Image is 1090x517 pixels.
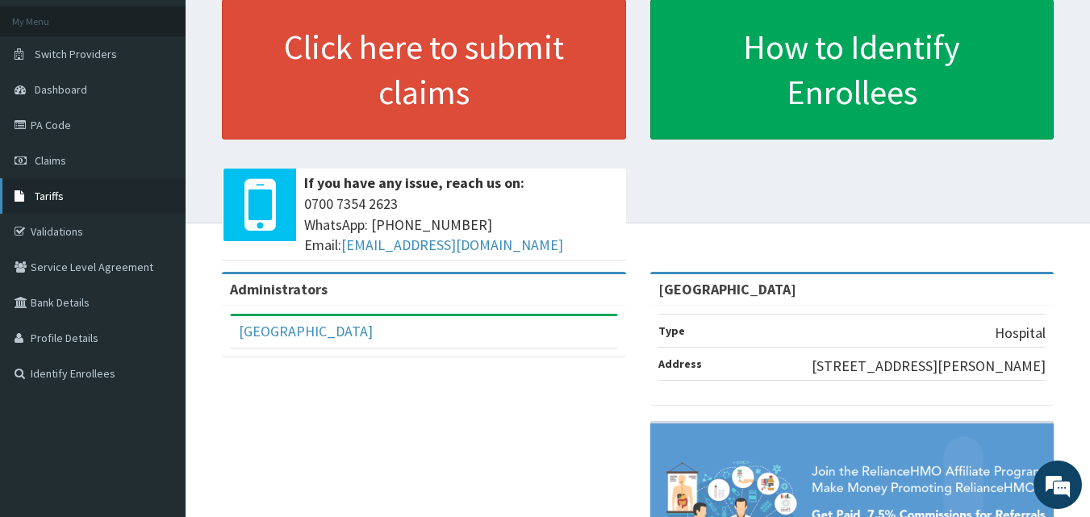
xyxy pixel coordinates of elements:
[995,323,1046,344] p: Hospital
[304,194,618,256] span: 0700 7354 2623 WhatsApp: [PHONE_NUMBER] Email:
[658,280,796,298] strong: [GEOGRAPHIC_DATA]
[35,189,64,203] span: Tariffs
[35,82,87,97] span: Dashboard
[239,322,373,340] a: [GEOGRAPHIC_DATA]
[304,173,524,192] b: If you have any issue, reach us on:
[812,356,1046,377] p: [STREET_ADDRESS][PERSON_NAME]
[35,153,66,168] span: Claims
[230,280,328,298] b: Administrators
[35,47,117,61] span: Switch Providers
[658,356,702,371] b: Address
[658,323,685,338] b: Type
[341,236,563,254] a: [EMAIL_ADDRESS][DOMAIN_NAME]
